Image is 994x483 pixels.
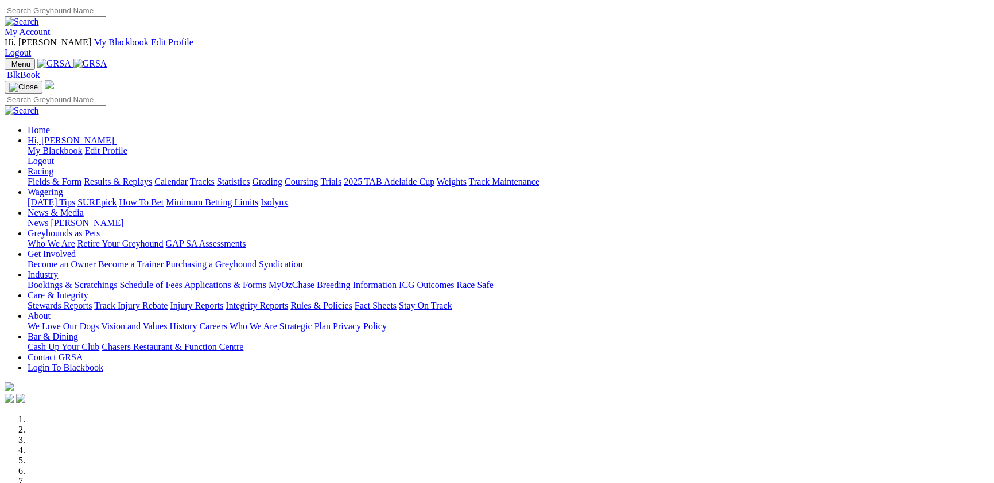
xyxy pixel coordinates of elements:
a: Become an Owner [28,259,96,269]
img: logo-grsa-white.png [5,382,14,391]
a: GAP SA Assessments [166,239,246,248]
a: Injury Reports [170,301,223,310]
div: Care & Integrity [28,301,989,311]
a: Get Involved [28,249,76,259]
a: SUREpick [77,197,117,207]
a: Rules & Policies [290,301,352,310]
input: Search [5,94,106,106]
div: Greyhounds as Pets [28,239,989,249]
a: Fact Sheets [355,301,397,310]
a: Applications & Forms [184,280,266,290]
button: Toggle navigation [5,58,35,70]
a: My Account [5,27,51,37]
a: Strategic Plan [279,321,331,331]
a: How To Bet [119,197,164,207]
a: Cash Up Your Club [28,342,99,352]
a: Grading [253,177,282,186]
a: Track Maintenance [469,177,539,186]
a: Careers [199,321,227,331]
a: Track Injury Rebate [94,301,168,310]
a: Isolynx [261,197,288,207]
div: Bar & Dining [28,342,989,352]
a: Results & Replays [84,177,152,186]
input: Search [5,5,106,17]
img: GRSA [37,59,71,69]
a: History [169,321,197,331]
span: BlkBook [7,70,40,80]
img: Search [5,106,39,116]
img: Search [5,17,39,27]
a: Bar & Dining [28,332,78,341]
a: Who We Are [230,321,277,331]
a: Logout [28,156,54,166]
a: Hi, [PERSON_NAME] [28,135,117,145]
a: Logout [5,48,31,57]
span: Menu [11,60,30,68]
a: Privacy Policy [333,321,387,331]
a: Syndication [259,259,302,269]
div: Racing [28,177,989,187]
a: Home [28,125,50,135]
a: Edit Profile [85,146,127,155]
a: Weights [437,177,467,186]
a: We Love Our Dogs [28,321,99,331]
a: Contact GRSA [28,352,83,362]
a: 2025 TAB Adelaide Cup [344,177,434,186]
a: Racing [28,166,53,176]
a: Care & Integrity [28,290,88,300]
div: My Account [5,37,989,58]
div: News & Media [28,218,989,228]
a: BlkBook [5,70,40,80]
a: Edit Profile [151,37,193,47]
a: [PERSON_NAME] [51,218,123,228]
a: [DATE] Tips [28,197,75,207]
a: Become a Trainer [98,259,164,269]
a: Purchasing a Greyhound [166,259,257,269]
a: Vision and Values [101,321,167,331]
span: Hi, [PERSON_NAME] [5,37,91,47]
a: Tracks [190,177,215,186]
div: Wagering [28,197,989,208]
img: logo-grsa-white.png [45,80,54,89]
a: Calendar [154,177,188,186]
a: Bookings & Scratchings [28,280,117,290]
a: Breeding Information [317,280,397,290]
a: Chasers Restaurant & Function Centre [102,342,243,352]
a: About [28,311,51,321]
a: Trials [320,177,341,186]
a: Integrity Reports [226,301,288,310]
a: Who We Are [28,239,75,248]
div: Get Involved [28,259,989,270]
span: Hi, [PERSON_NAME] [28,135,114,145]
a: Greyhounds as Pets [28,228,100,238]
div: Hi, [PERSON_NAME] [28,146,989,166]
a: News & Media [28,208,84,217]
a: Coursing [285,177,319,186]
a: ICG Outcomes [399,280,454,290]
a: News [28,218,48,228]
a: MyOzChase [269,280,314,290]
button: Toggle navigation [5,81,42,94]
a: Stay On Track [399,301,452,310]
a: Retire Your Greyhound [77,239,164,248]
a: Race Safe [456,280,493,290]
a: Wagering [28,187,63,197]
div: Industry [28,280,989,290]
a: Stewards Reports [28,301,92,310]
img: GRSA [73,59,107,69]
a: Fields & Form [28,177,81,186]
a: Login To Blackbook [28,363,103,372]
a: Statistics [217,177,250,186]
a: Minimum Betting Limits [166,197,258,207]
img: Close [9,83,38,92]
img: twitter.svg [16,394,25,403]
a: Schedule of Fees [119,280,182,290]
div: About [28,321,989,332]
a: My Blackbook [28,146,83,155]
a: Industry [28,270,58,279]
img: facebook.svg [5,394,14,403]
a: My Blackbook [94,37,149,47]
